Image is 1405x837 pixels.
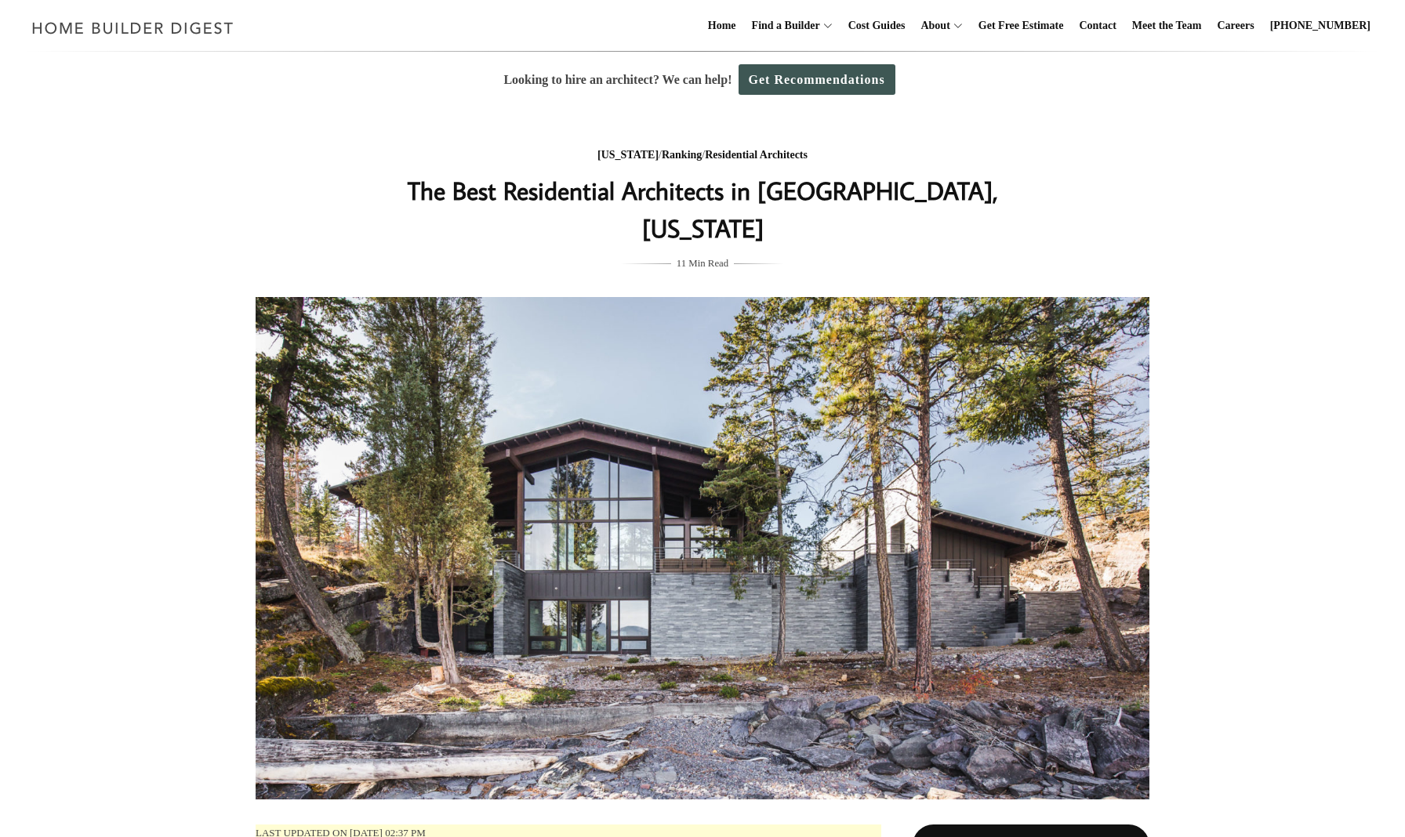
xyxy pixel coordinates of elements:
h1: The Best Residential Architects in [GEOGRAPHIC_DATA], [US_STATE] [390,172,1015,247]
span: 11 Min Read [677,255,728,272]
a: Careers [1211,1,1261,51]
div: / / [390,146,1015,165]
a: Home [702,1,742,51]
a: About [914,1,949,51]
img: Home Builder Digest [25,13,241,43]
a: Find a Builder [746,1,820,51]
a: [US_STATE] [597,149,659,161]
a: [PHONE_NUMBER] [1264,1,1377,51]
a: Ranking [662,149,702,161]
a: Residential Architects [705,149,808,161]
a: Contact [1073,1,1122,51]
a: Get Free Estimate [972,1,1070,51]
a: Get Recommendations [739,64,895,95]
a: Meet the Team [1126,1,1208,51]
a: Cost Guides [842,1,912,51]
